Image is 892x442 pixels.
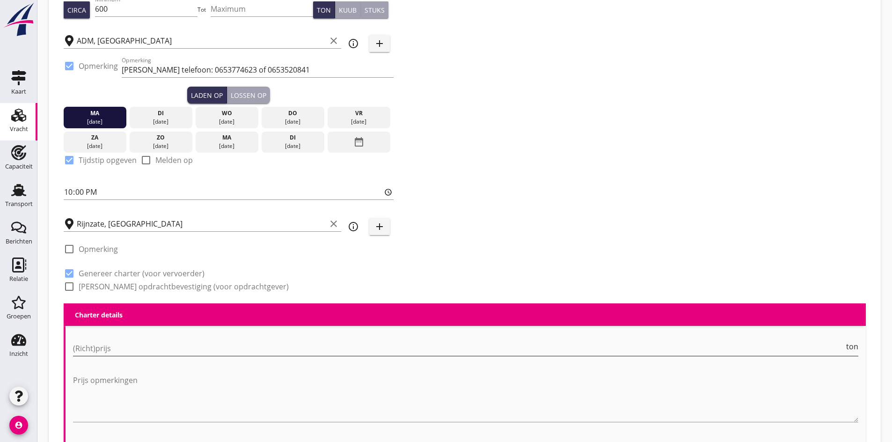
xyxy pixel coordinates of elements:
div: Transport [5,201,33,207]
div: [DATE] [132,118,190,126]
div: [DATE] [198,118,256,126]
i: clear [328,218,339,229]
div: [DATE] [264,118,322,126]
button: Kuub [335,1,361,18]
input: (Richt)prijs [73,341,844,356]
div: Lossen op [231,90,266,100]
div: Groepen [7,313,31,319]
input: Losplaats [77,216,326,231]
i: clear [328,35,339,46]
label: [PERSON_NAME] opdrachtbevestiging (voor opdrachtgever) [79,282,289,291]
div: Tot [197,6,211,14]
div: zo [132,133,190,142]
div: di [264,133,322,142]
label: Opmerking [79,61,118,71]
span: ton [846,343,858,350]
div: di [132,109,190,118]
div: Relatie [9,276,28,282]
i: date_range [353,133,365,150]
button: Laden op [187,87,227,103]
div: [DATE] [330,118,388,126]
div: do [264,109,322,118]
div: [DATE] [66,142,124,150]
div: ma [198,133,256,142]
div: ma [66,109,124,118]
input: Minimum [95,1,197,16]
div: [DATE] [198,142,256,150]
div: wo [198,109,256,118]
i: add [374,221,385,232]
div: za [66,133,124,142]
div: [DATE] [66,118,124,126]
input: Maximum [211,1,313,16]
button: Circa [64,1,90,18]
div: Stuks [365,5,385,15]
div: Capaciteit [5,163,33,169]
div: Circa [67,5,86,15]
div: Kuub [339,5,357,15]
i: account_circle [9,416,28,435]
i: info_outline [348,221,359,232]
label: Tijdstip opgeven [79,155,137,165]
label: Opmerking [79,244,118,254]
button: Lossen op [227,87,270,103]
div: Kaart [11,88,26,95]
div: Berichten [6,238,32,244]
div: [DATE] [264,142,322,150]
input: Laadplaats [77,33,326,48]
label: Genereer charter (voor vervoerder) [79,269,205,278]
button: Stuks [361,1,388,18]
label: Melden op [155,155,193,165]
div: Inzicht [9,351,28,357]
div: Laden op [191,90,223,100]
i: info_outline [348,38,359,49]
div: [DATE] [132,142,190,150]
div: vr [330,109,388,118]
button: Ton [313,1,335,18]
div: Ton [317,5,331,15]
textarea: Prijs opmerkingen [73,373,858,422]
div: Vracht [10,126,28,132]
i: add [374,38,385,49]
input: Opmerking [122,62,394,77]
img: logo-small.a267ee39.svg [2,2,36,37]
